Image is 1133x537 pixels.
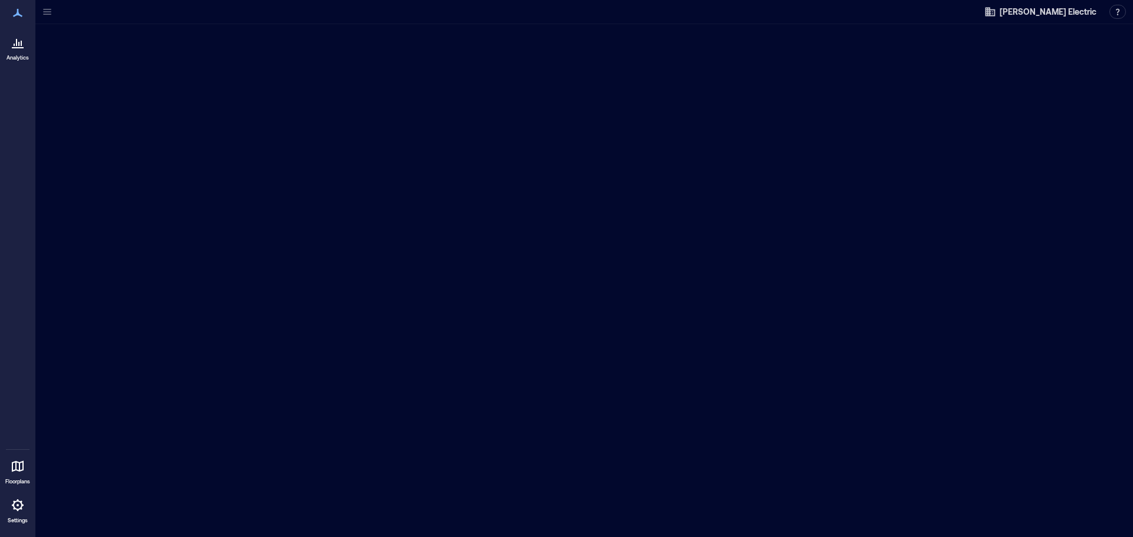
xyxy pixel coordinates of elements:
[2,452,34,489] a: Floorplans
[5,478,30,485] p: Floorplans
[981,2,1100,21] button: [PERSON_NAME] Electric
[1000,6,1096,18] span: [PERSON_NAME] Electric
[3,28,32,65] a: Analytics
[6,54,29,61] p: Analytics
[8,517,28,524] p: Settings
[4,491,32,528] a: Settings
